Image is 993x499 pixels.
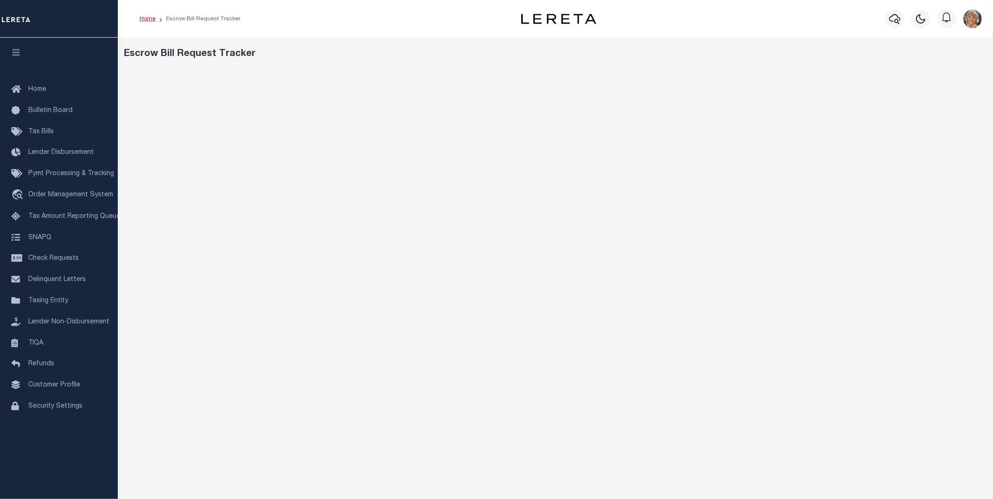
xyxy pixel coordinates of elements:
span: Tax Amount Reporting Queue [28,213,120,220]
span: Lender Non-Disbursement [28,319,109,325]
span: Bulletin Board [28,107,73,114]
span: Refunds [28,361,54,367]
span: Customer Profile [28,382,80,388]
span: TIQA [28,339,43,346]
li: Escrow Bill Request Tracker [156,15,240,23]
span: SNAPQ [28,234,51,241]
i: travel_explore [11,189,26,201]
span: Tax Bills [28,129,54,135]
span: Taxing Entity [28,298,68,304]
span: Pymt Processing & Tracking [28,170,114,177]
span: Security Settings [28,403,82,410]
span: Home [28,86,46,93]
div: Escrow Bill Request Tracker [124,47,987,61]
img: logo-dark.svg [521,14,597,24]
span: Order Management System [28,192,113,198]
span: Check Requests [28,255,79,262]
a: Home [140,16,156,22]
span: Lender Disbursement [28,149,94,156]
span: Delinquent Letters [28,276,86,283]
